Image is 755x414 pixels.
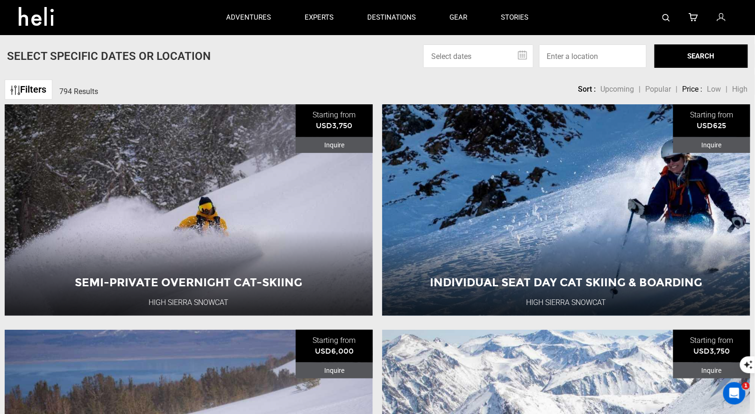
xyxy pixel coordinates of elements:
span: Low [707,85,721,94]
li: Price : [683,84,703,95]
li: | [726,84,728,95]
li: Sort : [578,84,596,95]
input: Select dates [423,44,534,68]
p: Select Specific Dates Or Location [7,48,211,64]
a: Filters [5,80,52,100]
input: Enter a location [539,44,647,68]
p: experts [305,13,334,22]
button: SEARCH [655,44,748,68]
span: Upcoming [601,85,634,94]
p: destinations [368,13,416,22]
span: 794 Results [59,87,98,96]
p: adventures [227,13,271,22]
img: btn-icon.svg [11,86,20,95]
span: High [733,85,748,94]
img: search-bar-icon.svg [662,14,670,22]
iframe: Intercom live chat [723,382,746,405]
li: | [639,84,641,95]
li: | [676,84,678,95]
span: Popular [646,85,671,94]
